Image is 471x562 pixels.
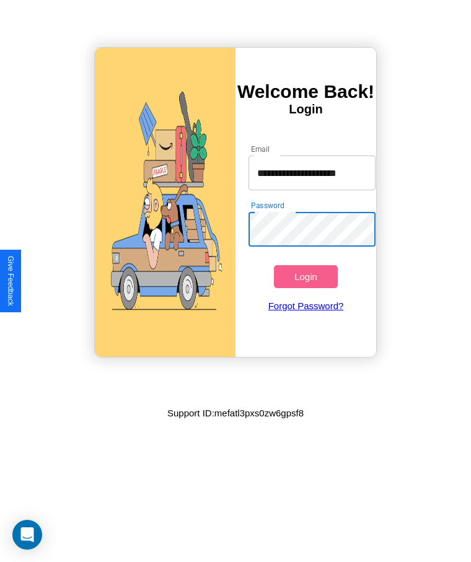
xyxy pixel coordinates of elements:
img: gif [95,48,235,357]
h3: Welcome Back! [235,81,376,102]
div: Open Intercom Messenger [12,520,42,550]
a: Forgot Password? [242,288,369,323]
button: Login [274,265,337,288]
label: Password [251,200,284,211]
p: Support ID: mefatl3pxs0zw6gpsf8 [167,405,304,421]
div: Give Feedback [6,256,15,306]
label: Email [251,144,270,154]
h4: Login [235,102,376,116]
